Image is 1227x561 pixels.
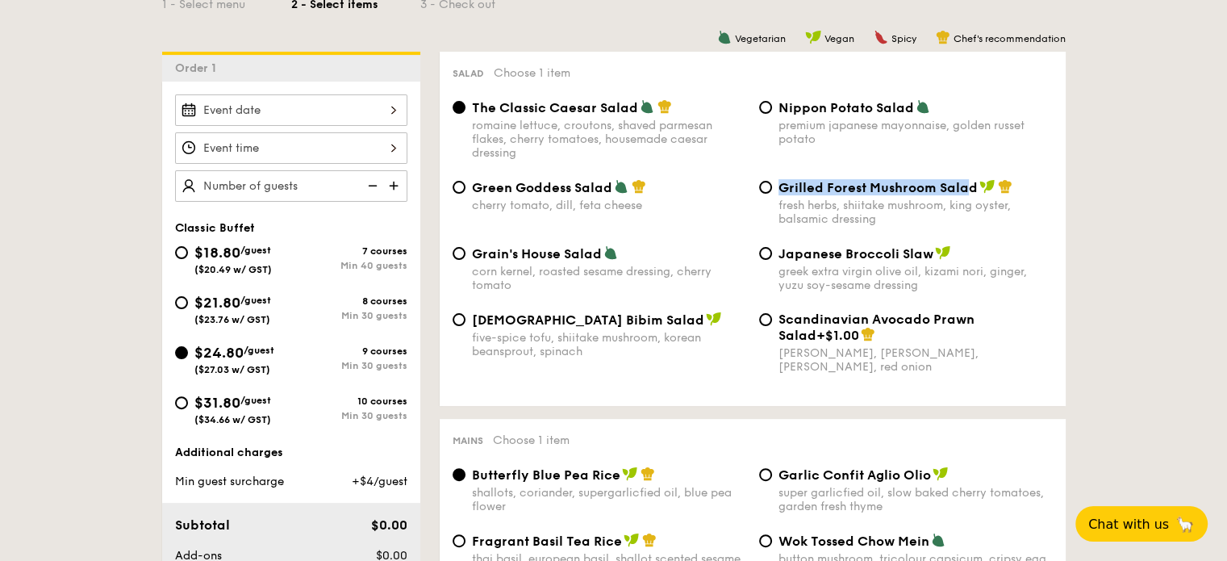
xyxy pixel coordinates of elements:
span: Grilled Forest Mushroom Salad [778,180,978,195]
span: Mains [453,435,483,446]
input: $24.80/guest($27.03 w/ GST)9 coursesMin 30 guests [175,346,188,359]
input: Wok Tossed Chow Meinbutton mushroom, tricolour capsicum, cripsy egg noodle, kikkoman, super garli... [759,534,772,547]
span: Fragrant Basil Tea Rice [472,534,622,549]
img: icon-vegetarian.fe4039eb.svg [640,99,654,114]
input: Event time [175,132,407,164]
span: The Classic Caesar Salad [472,100,638,115]
div: corn kernel, roasted sesame dressing, cherry tomato [472,265,746,292]
img: icon-chef-hat.a58ddaea.svg [657,99,672,114]
img: icon-vegetarian.fe4039eb.svg [717,30,732,44]
input: Butterfly Blue Pea Riceshallots, coriander, supergarlicfied oil, blue pea flower [453,468,465,481]
img: icon-chef-hat.a58ddaea.svg [632,179,646,194]
div: premium japanese mayonnaise, golden russet potato [778,119,1053,146]
div: 10 courses [291,396,407,407]
input: [DEMOGRAPHIC_DATA] Bibim Saladfive-spice tofu, shiitake mushroom, korean beansprout, spinach [453,313,465,326]
img: icon-add.58712e84.svg [383,170,407,201]
span: Grain's House Salad [472,246,602,262]
div: Min 30 guests [291,410,407,421]
span: /guest [240,245,271,256]
input: Fragrant Basil Tea Ricethai basil, european basil, shallot scented sesame oil, barley multigrain ... [453,534,465,547]
div: Additional charges [175,445,407,461]
span: Vegetarian [735,33,786,44]
button: Chat with us🦙 [1075,506,1208,542]
span: $18.80 [194,244,240,262]
input: Scandinavian Avocado Prawn Salad+$1.00[PERSON_NAME], [PERSON_NAME], [PERSON_NAME], red onion [759,313,772,326]
div: super garlicfied oil, slow baked cherry tomatoes, garden fresh thyme [778,486,1053,513]
span: $31.80 [194,394,240,412]
span: Salad [453,68,484,79]
div: Min 40 guests [291,260,407,271]
span: Order 1 [175,61,223,75]
div: cherry tomato, dill, feta cheese [472,199,746,212]
div: Min 30 guests [291,360,407,371]
img: icon-chef-hat.a58ddaea.svg [642,533,657,547]
img: icon-chef-hat.a58ddaea.svg [641,467,655,481]
img: icon-vegan.f8ff3823.svg [935,245,951,260]
img: icon-vegan.f8ff3823.svg [933,467,949,481]
span: Garlic Confit Aglio Olio [778,467,931,483]
img: icon-vegan.f8ff3823.svg [979,179,995,194]
div: 8 courses [291,295,407,307]
span: Spicy [891,33,916,44]
span: /guest [240,395,271,406]
span: Vegan [824,33,854,44]
div: [PERSON_NAME], [PERSON_NAME], [PERSON_NAME], red onion [778,346,1053,374]
span: ($20.49 w/ GST) [194,264,272,275]
div: Min 30 guests [291,310,407,321]
img: icon-spicy.37a8142b.svg [874,30,888,44]
input: $21.80/guest($23.76 w/ GST)8 coursesMin 30 guests [175,296,188,309]
span: /guest [240,295,271,306]
span: ($27.03 w/ GST) [194,364,270,375]
input: $18.80/guest($20.49 w/ GST)7 coursesMin 40 guests [175,246,188,259]
input: Grilled Forest Mushroom Saladfresh herbs, shiitake mushroom, king oyster, balsamic dressing [759,181,772,194]
input: Nippon Potato Saladpremium japanese mayonnaise, golden russet potato [759,101,772,114]
input: Green Goddess Saladcherry tomato, dill, feta cheese [453,181,465,194]
div: 7 courses [291,245,407,257]
span: [DEMOGRAPHIC_DATA] Bibim Salad [472,312,704,328]
input: Japanese Broccoli Slawgreek extra virgin olive oil, kizami nori, ginger, yuzu soy-sesame dressing [759,247,772,260]
img: icon-vegetarian.fe4039eb.svg [603,245,618,260]
input: Garlic Confit Aglio Oliosuper garlicfied oil, slow baked cherry tomatoes, garden fresh thyme [759,468,772,481]
span: Subtotal [175,517,230,533]
img: icon-vegetarian.fe4039eb.svg [931,533,945,547]
input: Number of guests [175,170,407,202]
div: 9 courses [291,345,407,357]
div: romaine lettuce, croutons, shaved parmesan flakes, cherry tomatoes, housemade caesar dressing [472,119,746,160]
img: icon-vegan.f8ff3823.svg [805,30,821,44]
input: The Classic Caesar Saladromaine lettuce, croutons, shaved parmesan flakes, cherry tomatoes, house... [453,101,465,114]
span: Wok Tossed Chow Mein [778,534,929,549]
span: $24.80 [194,344,244,362]
span: 🦙 [1175,515,1195,534]
span: Chef's recommendation [954,33,1066,44]
img: icon-vegan.f8ff3823.svg [624,533,640,547]
span: $0.00 [370,517,407,533]
span: Classic Buffet [175,221,255,235]
div: greek extra virgin olive oil, kizami nori, ginger, yuzu soy-sesame dressing [778,265,1053,292]
span: Scandinavian Avocado Prawn Salad [778,312,975,343]
span: ($23.76 w/ GST) [194,314,270,325]
span: +$4/guest [351,475,407,488]
input: Grain's House Saladcorn kernel, roasted sesame dressing, cherry tomato [453,247,465,260]
img: icon-reduce.1d2dbef1.svg [359,170,383,201]
span: ($34.66 w/ GST) [194,414,271,425]
input: Event date [175,94,407,126]
img: icon-vegetarian.fe4039eb.svg [916,99,930,114]
img: icon-chef-hat.a58ddaea.svg [936,30,950,44]
span: Choose 1 item [494,66,570,80]
span: Butterfly Blue Pea Rice [472,467,620,483]
img: icon-chef-hat.a58ddaea.svg [998,179,1012,194]
img: icon-vegan.f8ff3823.svg [622,467,638,481]
span: Nippon Potato Salad [778,100,914,115]
span: Japanese Broccoli Slaw [778,246,933,262]
div: fresh herbs, shiitake mushroom, king oyster, balsamic dressing [778,199,1053,226]
img: icon-chef-hat.a58ddaea.svg [861,327,875,341]
span: Green Goddess Salad [472,180,612,195]
span: +$1.00 [816,328,859,343]
span: Chat with us [1088,517,1169,532]
div: five-spice tofu, shiitake mushroom, korean beansprout, spinach [472,331,746,358]
span: Min guest surcharge [175,475,284,488]
span: Choose 1 item [493,433,570,447]
span: $21.80 [194,294,240,312]
input: $31.80/guest($34.66 w/ GST)10 coursesMin 30 guests [175,396,188,409]
img: icon-vegetarian.fe4039eb.svg [614,179,628,194]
